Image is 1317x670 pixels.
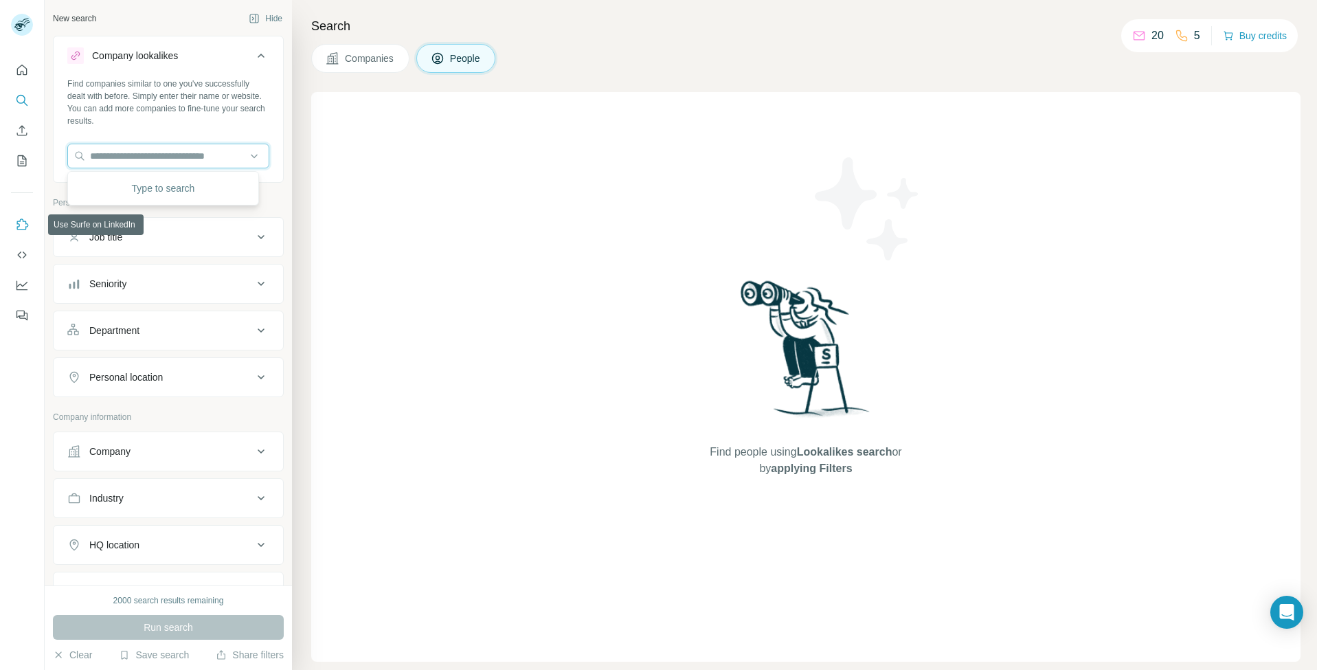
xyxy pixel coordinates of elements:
[11,243,33,267] button: Use Surfe API
[53,197,284,209] p: Personal information
[119,648,189,662] button: Save search
[311,16,1301,36] h4: Search
[53,648,92,662] button: Clear
[696,444,916,477] span: Find people using or by
[113,594,224,607] div: 2000 search results remaining
[89,538,139,552] div: HQ location
[89,585,171,599] div: Annual revenue ($)
[11,148,33,173] button: My lists
[216,648,284,662] button: Share filters
[54,221,283,254] button: Job title
[11,303,33,328] button: Feedback
[89,324,139,337] div: Department
[11,88,33,113] button: Search
[1270,596,1303,629] div: Open Intercom Messenger
[345,52,395,65] span: Companies
[54,528,283,561] button: HQ location
[54,39,283,78] button: Company lookalikes
[450,52,482,65] span: People
[1223,26,1287,45] button: Buy credits
[92,49,178,63] div: Company lookalikes
[89,230,122,244] div: Job title
[797,446,892,458] span: Lookalikes search
[89,370,163,384] div: Personal location
[11,118,33,143] button: Enrich CSV
[54,575,283,608] button: Annual revenue ($)
[54,314,283,347] button: Department
[1151,27,1164,44] p: 20
[806,147,930,271] img: Surfe Illustration - Stars
[771,462,852,474] span: applying Filters
[11,273,33,298] button: Dashboard
[1194,27,1200,44] p: 5
[54,267,283,300] button: Seniority
[67,78,269,127] div: Find companies similar to one you've successfully dealt with before. Simply enter their name or w...
[89,491,124,505] div: Industry
[54,482,283,515] button: Industry
[53,411,284,423] p: Company information
[54,361,283,394] button: Personal location
[54,435,283,468] button: Company
[239,8,292,29] button: Hide
[89,277,126,291] div: Seniority
[53,12,96,25] div: New search
[11,58,33,82] button: Quick start
[11,212,33,237] button: Use Surfe on LinkedIn
[734,277,877,430] img: Surfe Illustration - Woman searching with binoculars
[71,175,256,202] div: Type to search
[89,445,131,458] div: Company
